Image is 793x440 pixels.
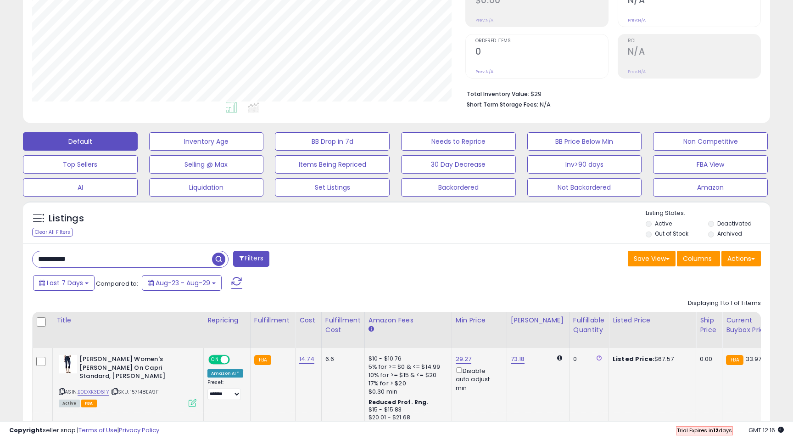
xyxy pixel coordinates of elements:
[655,220,672,227] label: Active
[369,325,374,333] small: Amazon Fees.
[325,316,361,335] div: Fulfillment Cost
[573,355,602,363] div: 0
[111,388,159,395] span: | SKU: 157148EA9F
[613,355,654,363] b: Listed Price:
[119,426,159,434] a: Privacy Policy
[467,101,538,108] b: Short Term Storage Fees:
[475,39,608,44] span: Ordered Items
[149,132,264,151] button: Inventory Age
[677,427,732,434] span: Trial Expires in days
[299,355,314,364] a: 14.74
[746,355,762,363] span: 33.97
[254,355,271,365] small: FBA
[748,426,784,434] span: 2025-09-6 12:16 GMT
[23,155,138,174] button: Top Sellers
[456,366,500,392] div: Disable auto adjust min
[511,355,525,364] a: 73.18
[456,316,503,325] div: Min Price
[688,299,761,308] div: Displaying 1 to 1 of 1 items
[653,178,768,197] button: Amazon
[142,275,222,291] button: Aug-23 - Aug-29
[527,132,642,151] button: BB Price Below Min
[275,155,390,174] button: Items Being Repriced
[96,279,138,288] span: Compared to:
[628,39,760,44] span: ROI
[717,230,742,237] label: Archived
[81,400,97,407] span: FBA
[726,355,743,365] small: FBA
[207,369,243,378] div: Amazon AI *
[229,356,243,364] span: OFF
[683,254,712,263] span: Columns
[275,178,390,197] button: Set Listings
[59,355,196,406] div: ASIN:
[467,88,754,99] li: $29
[467,90,529,98] b: Total Inventory Value:
[677,251,720,266] button: Columns
[233,251,269,267] button: Filters
[23,132,138,151] button: Default
[456,355,472,364] a: 29.27
[717,220,752,227] label: Deactivated
[511,316,565,325] div: [PERSON_NAME]
[369,388,445,396] div: $0.30 min
[726,316,773,335] div: Current Buybox Price
[369,355,445,363] div: $10 - $10.76
[628,251,676,266] button: Save View
[653,132,768,151] button: Non Competitive
[49,212,84,225] h5: Listings
[275,132,390,151] button: BB Drop in 7d
[149,178,264,197] button: Liquidation
[156,278,210,288] span: Aug-23 - Aug-29
[78,388,109,396] a: B0DXK3D61Y
[401,155,516,174] button: 30 Day Decrease
[653,155,768,174] button: FBA View
[59,400,80,407] span: All listings currently available for purchase on Amazon
[700,316,718,335] div: Ship Price
[401,178,516,197] button: Backordered
[79,355,191,383] b: [PERSON_NAME] Women's [PERSON_NAME] On Capri Standard, [PERSON_NAME]
[475,17,493,23] small: Prev: N/A
[299,316,318,325] div: Cost
[475,69,493,74] small: Prev: N/A
[628,46,760,59] h2: N/A
[369,379,445,388] div: 17% for > $20
[700,355,715,363] div: 0.00
[628,17,646,23] small: Prev: N/A
[56,316,200,325] div: Title
[646,209,770,218] p: Listing States:
[655,230,688,237] label: Out of Stock
[207,379,243,400] div: Preset:
[721,251,761,266] button: Actions
[254,316,291,325] div: Fulfillment
[78,426,117,434] a: Terms of Use
[32,228,73,237] div: Clear All Filters
[527,155,642,174] button: Inv>90 days
[33,275,95,291] button: Last 7 Days
[369,371,445,379] div: 10% for >= $15 & <= $20
[369,398,429,406] b: Reduced Prof. Rng.
[369,406,445,414] div: $15 - $15.83
[9,426,43,434] strong: Copyright
[475,46,608,59] h2: 0
[47,278,83,288] span: Last 7 Days
[573,316,605,335] div: Fulfillable Quantity
[149,155,264,174] button: Selling @ Max
[527,178,642,197] button: Not Backordered
[613,355,689,363] div: $67.57
[207,316,246,325] div: Repricing
[369,363,445,371] div: 5% for >= $0 & <= $14.99
[325,355,357,363] div: 6.6
[613,316,692,325] div: Listed Price
[9,426,159,435] div: seller snap | |
[713,427,719,434] b: 12
[209,356,221,364] span: ON
[23,178,138,197] button: AI
[59,355,77,373] img: 31tVHeLtO9L._SL40_.jpg
[540,100,551,109] span: N/A
[401,132,516,151] button: Needs to Reprice
[628,69,646,74] small: Prev: N/A
[369,316,448,325] div: Amazon Fees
